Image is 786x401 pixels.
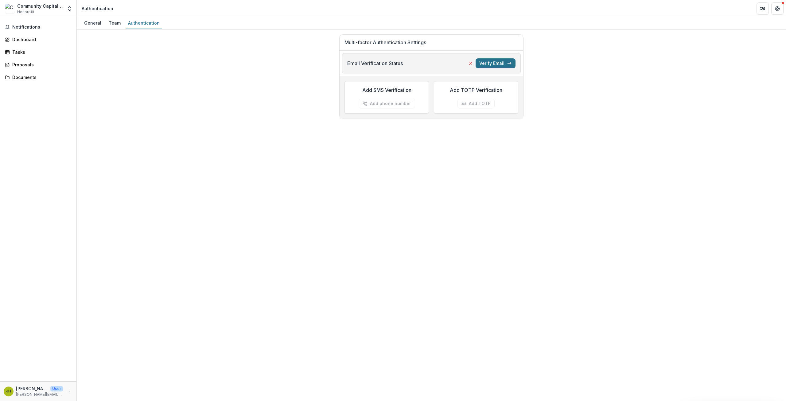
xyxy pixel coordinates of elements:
[2,47,74,57] a: Tasks
[5,4,15,14] img: Community Capital Fund
[362,86,411,94] p: Add SMS Verification
[65,388,73,395] button: More
[82,17,104,29] a: General
[12,36,69,43] div: Dashboard
[6,389,11,393] div: Julie Holland
[16,392,63,397] p: [PERSON_NAME][EMAIL_ADDRESS][DOMAIN_NAME]
[12,74,69,81] div: Documents
[2,72,74,82] a: Documents
[457,99,495,108] button: Add TOTP
[50,386,63,391] p: User
[79,4,116,13] nav: breadcrumb
[17,9,34,15] span: Nonprofit
[757,2,769,15] button: Partners
[12,25,72,30] span: Notifications
[771,2,784,15] button: Get Help
[106,18,123,27] div: Team
[450,86,502,94] p: Add TOTP Verification
[106,17,123,29] a: Team
[344,40,518,45] h1: Multi-factor Authentication Settings
[126,18,162,27] div: Authentication
[65,2,74,15] button: Open entity switcher
[16,385,48,392] p: [PERSON_NAME]
[82,18,104,27] div: General
[347,60,403,67] p: Email Verification Status
[2,34,74,45] a: Dashboard
[2,22,74,32] button: Notifications
[476,58,516,68] button: Verify Email
[12,61,69,68] div: Proposals
[126,17,162,29] a: Authentication
[2,60,74,70] a: Proposals
[12,49,69,55] div: Tasks
[359,99,415,108] button: Add phone number
[17,3,63,9] div: Community Capital Fund
[82,5,113,12] div: Authentication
